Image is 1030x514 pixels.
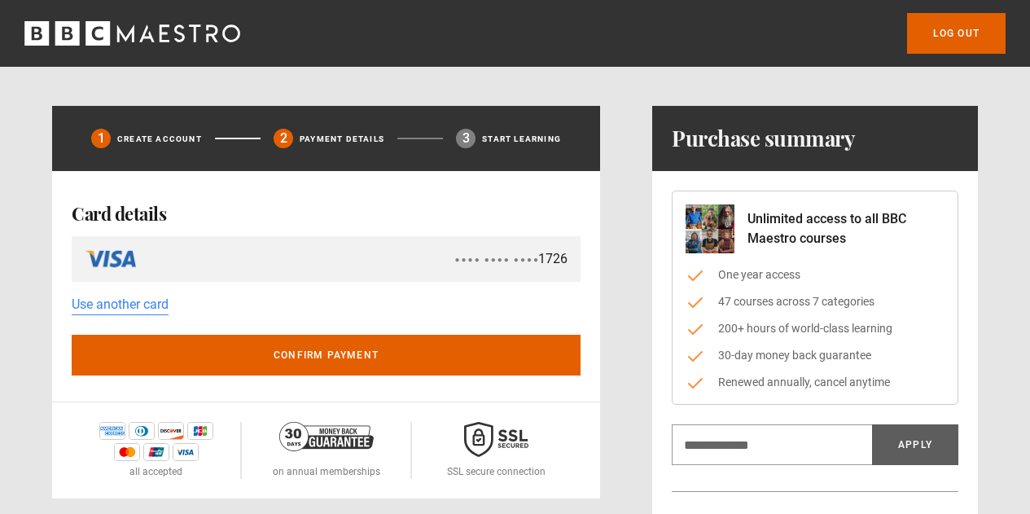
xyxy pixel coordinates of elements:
[72,335,581,376] button: Confirm payment
[482,133,561,145] p: Start learning
[117,133,202,145] p: Create Account
[91,129,111,148] div: 1
[872,424,958,465] button: Apply
[686,266,945,283] li: One year access
[143,443,169,461] img: unionpay
[455,249,568,269] div: 1726
[447,464,546,479] p: SSL secure connection
[72,295,169,315] a: Use another card
[114,443,140,461] img: mastercard
[85,243,138,275] img: visa
[456,129,476,148] div: 3
[158,422,184,440] img: discover
[672,125,855,152] h1: Purchase summary
[455,253,538,266] span: ● ● ● ● ● ● ● ● ● ● ● ●
[24,21,240,46] svg: BBC Maestro
[686,347,945,364] li: 30-day money back guarantee
[173,443,199,461] img: visa
[907,13,1006,54] a: Log out
[273,464,380,479] p: on annual memberships
[686,320,945,337] li: 200+ hours of world-class learning
[72,204,581,223] h2: Card details
[747,209,945,248] p: Unlimited access to all BBC Maestro courses
[187,422,213,440] img: jcb
[300,133,384,145] p: Payment details
[99,422,125,440] img: amex
[129,464,182,479] p: all accepted
[686,374,945,391] li: Renewed annually, cancel anytime
[279,422,374,451] img: 30-day-money-back-guarantee-c866a5dd536ff72a469b.png
[129,422,155,440] img: diners
[686,293,945,310] li: 47 courses across 7 categories
[274,129,293,148] div: 2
